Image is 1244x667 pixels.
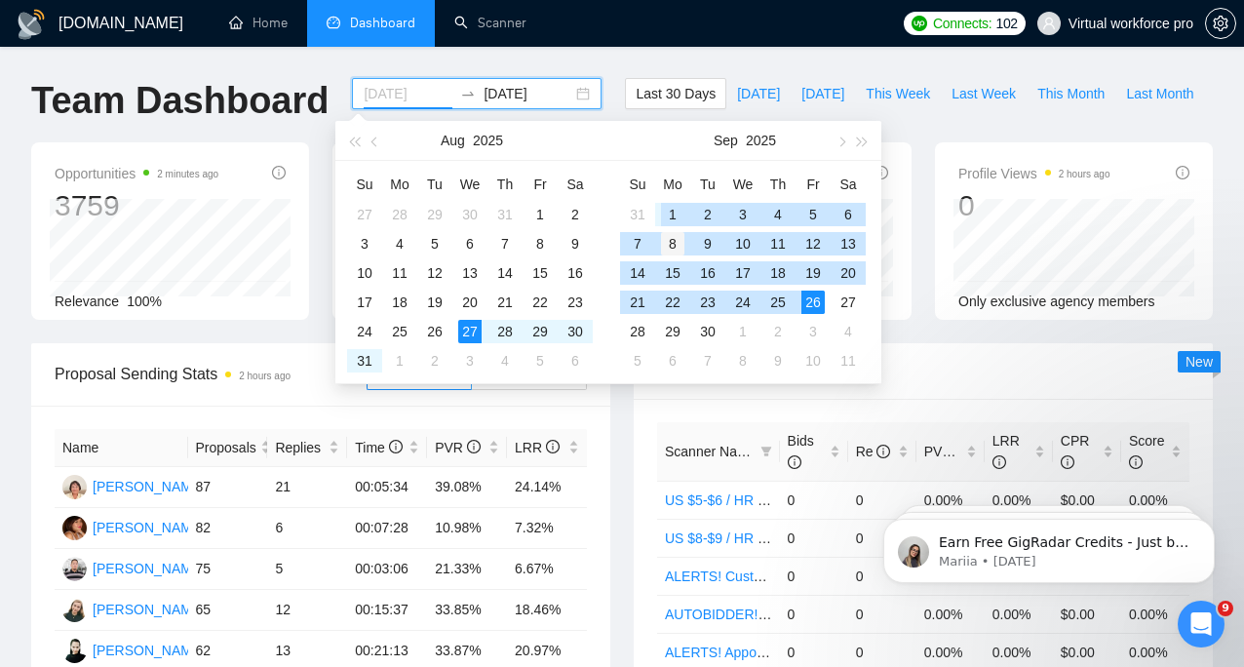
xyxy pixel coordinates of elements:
[1178,601,1225,647] iframe: Intercom live chat
[423,320,447,343] div: 26
[423,291,447,314] div: 19
[696,261,719,285] div: 16
[757,437,776,466] span: filter
[1037,83,1105,104] span: This Month
[1042,17,1056,30] span: user
[558,200,593,229] td: 2025-08-02
[55,362,367,386] span: Proposal Sending Stats
[347,258,382,288] td: 2025-08-10
[558,258,593,288] td: 2025-08-16
[364,83,452,104] input: Start date
[1129,433,1165,470] span: Score
[665,530,850,546] a: US $8-$9 / HR - Telemarketing
[657,359,1189,383] span: Scanner Breakdown
[458,291,482,314] div: 20
[528,232,552,255] div: 8
[487,346,523,375] td: 2025-09-04
[388,232,411,255] div: 4
[493,291,517,314] div: 21
[458,261,482,285] div: 13
[836,320,860,343] div: 4
[1205,8,1236,39] button: setting
[196,437,256,458] span: Proposals
[558,317,593,346] td: 2025-08-30
[382,317,417,346] td: 2025-08-25
[665,444,756,459] span: Scanner Name
[875,166,888,179] span: info-circle
[725,229,760,258] td: 2025-09-10
[417,169,452,200] th: Tu
[382,229,417,258] td: 2025-08-04
[760,229,796,258] td: 2025-09-11
[760,258,796,288] td: 2025-09-18
[528,349,552,373] div: 5
[1027,78,1115,109] button: This Month
[487,200,523,229] td: 2025-07-31
[725,258,760,288] td: 2025-09-17
[626,232,649,255] div: 7
[62,478,205,493] a: JA[PERSON_NAME]
[690,169,725,200] th: Tu
[85,75,336,93] p: Message from Mariia, sent 6w ago
[801,203,825,226] div: 5
[127,294,162,309] span: 100%
[831,346,866,375] td: 2025-10-11
[696,349,719,373] div: 7
[458,349,482,373] div: 3
[690,258,725,288] td: 2025-09-16
[93,476,205,497] div: [PERSON_NAME]
[831,317,866,346] td: 2025-10-04
[267,467,347,508] td: 21
[350,15,415,31] span: Dashboard
[933,13,991,34] span: Connects:
[912,16,927,31] img: upwork-logo.png
[188,429,268,467] th: Proposals
[353,349,376,373] div: 31
[714,121,738,160] button: Sep
[731,261,755,285] div: 17
[382,346,417,375] td: 2025-09-01
[690,200,725,229] td: 2025-09-02
[31,78,329,124] h1: Team Dashboard
[801,320,825,343] div: 3
[854,478,1244,614] iframe: Intercom notifications message
[620,258,655,288] td: 2025-09-14
[389,440,403,453] span: info-circle
[661,203,684,226] div: 1
[275,437,325,458] span: Replies
[1206,16,1235,31] span: setting
[848,481,916,519] td: 0
[523,346,558,375] td: 2025-09-05
[726,78,791,109] button: [DATE]
[558,288,593,317] td: 2025-08-23
[452,317,487,346] td: 2025-08-27
[801,232,825,255] div: 12
[564,203,587,226] div: 2
[507,508,587,549] td: 7.32%
[452,288,487,317] td: 2025-08-20
[55,294,119,309] span: Relevance
[958,187,1110,224] div: 0
[267,508,347,549] td: 6
[831,288,866,317] td: 2025-09-27
[796,288,831,317] td: 2025-09-26
[655,288,690,317] td: 2025-09-22
[620,200,655,229] td: 2025-08-31
[626,291,649,314] div: 21
[388,291,411,314] div: 18
[564,232,587,255] div: 9
[452,200,487,229] td: 2025-07-30
[831,200,866,229] td: 2025-09-06
[958,162,1110,185] span: Profile Views
[493,232,517,255] div: 7
[460,86,476,101] span: swap-right
[1218,601,1233,616] span: 9
[473,121,503,160] button: 2025
[493,320,517,343] div: 28
[452,169,487,200] th: We
[848,519,916,557] td: 0
[731,320,755,343] div: 1
[831,258,866,288] td: 2025-09-20
[353,232,376,255] div: 3
[690,288,725,317] td: 2025-09-23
